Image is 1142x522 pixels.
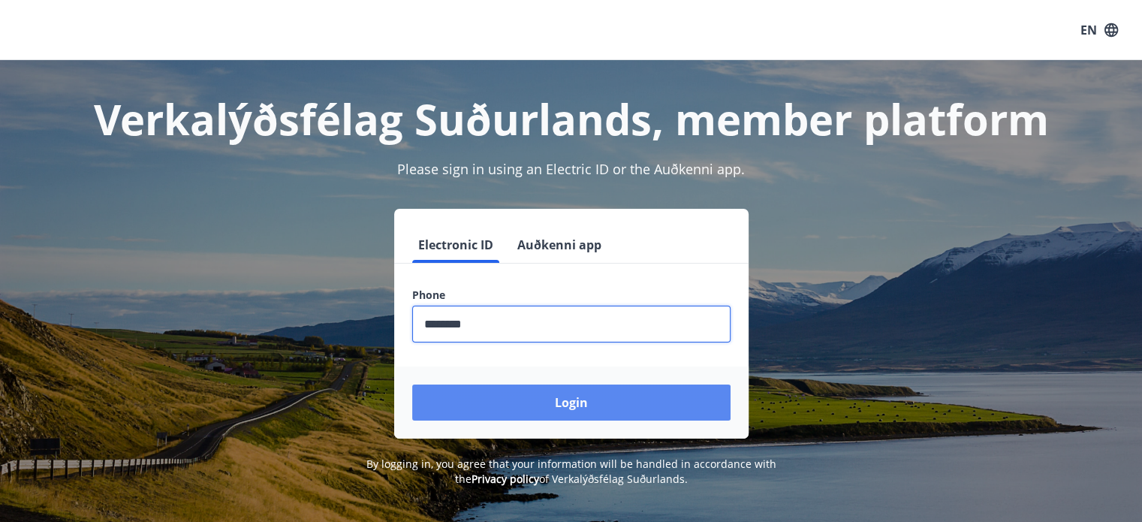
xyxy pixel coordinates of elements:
[49,90,1094,147] h1: Verkalýðsfélag Suðurlands, member platform
[412,288,731,303] label: Phone
[511,227,607,263] button: Auðkenni app
[366,457,776,486] span: By logging in, you agree that your information will be handled in accordance with the of Verkalýð...
[1074,17,1124,44] button: EN
[397,160,745,178] span: Please sign in using an Electric ID or the Auðkenni app.
[472,472,539,486] a: Privacy policy
[412,385,731,421] button: Login
[412,227,499,263] button: Electronic ID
